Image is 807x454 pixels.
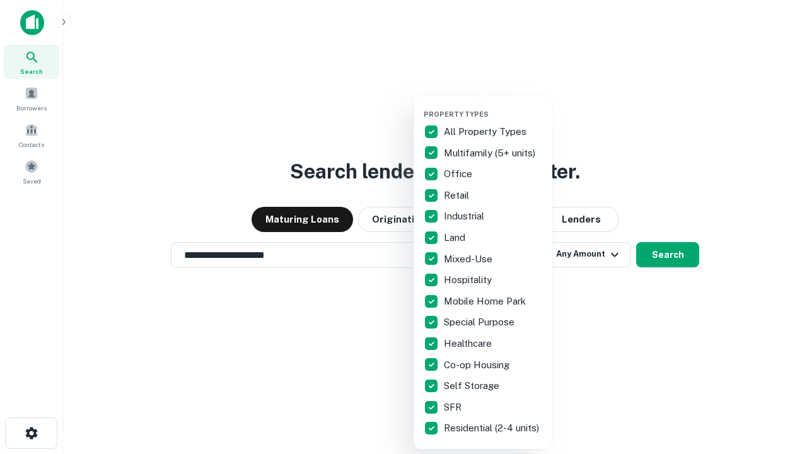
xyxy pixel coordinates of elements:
p: Land [444,230,468,245]
p: SFR [444,400,464,415]
iframe: Chat Widget [744,353,807,414]
p: Residential (2-4 units) [444,421,542,436]
p: Industrial [444,209,487,224]
span: Property Types [424,110,489,118]
p: Retail [444,188,472,203]
p: Healthcare [444,336,494,351]
p: Multifamily (5+ units) [444,146,538,161]
p: Office [444,166,475,182]
p: Mobile Home Park [444,294,528,309]
p: Mixed-Use [444,252,495,267]
p: Hospitality [444,272,494,288]
p: All Property Types [444,124,529,139]
p: Co-op Housing [444,358,512,373]
p: Special Purpose [444,315,517,330]
p: Self Storage [444,378,502,393]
